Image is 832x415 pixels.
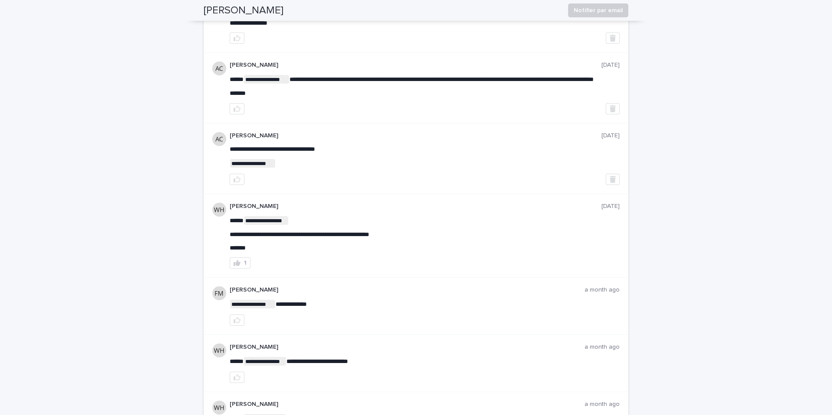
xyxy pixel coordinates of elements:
button: like this post [230,103,244,114]
button: Delete post [606,103,620,114]
p: a month ago [585,286,620,294]
p: a month ago [585,401,620,408]
p: [PERSON_NAME] [230,62,601,69]
p: [PERSON_NAME] [230,344,585,351]
div: 1 [244,260,247,266]
button: like this post [230,372,244,383]
button: like this post [230,174,244,185]
p: [PERSON_NAME] [230,203,601,210]
button: 1 [230,257,250,269]
p: [DATE] [601,62,620,69]
span: Notifier par email [574,6,623,15]
button: Notifier par email [568,3,628,17]
button: like this post [230,32,244,44]
p: [PERSON_NAME] [230,401,585,408]
button: like this post [230,314,244,326]
p: [DATE] [601,203,620,210]
button: Delete post [606,174,620,185]
p: [PERSON_NAME] [230,132,601,139]
p: [DATE] [601,132,620,139]
p: [PERSON_NAME] [230,286,585,294]
p: a month ago [585,344,620,351]
button: Delete post [606,32,620,44]
h2: [PERSON_NAME] [204,4,283,17]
